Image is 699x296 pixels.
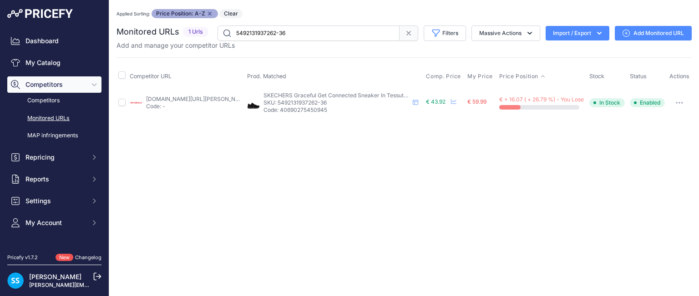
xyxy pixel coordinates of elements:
button: Comp. Price [426,73,463,80]
a: Monitored URLs [7,110,101,126]
button: Import / Export [546,26,609,40]
a: [PERSON_NAME][EMAIL_ADDRESS][DOMAIN_NAME] [29,281,169,288]
span: Comp. Price [426,73,461,80]
a: Add Monitored URL [615,26,692,40]
span: € + 16.07 ( + 26.79 %) - You Lose [499,96,584,103]
span: Repricing [25,153,85,162]
button: Repricing [7,149,101,166]
button: Competitors [7,76,101,93]
span: Stock [589,73,604,80]
span: € 43.92 [426,98,446,105]
button: Price Position [499,73,546,80]
span: Status [630,73,647,80]
button: Massive Actions [471,25,540,41]
a: Competitors [7,93,101,109]
span: Actions [669,73,689,80]
span: € 59.99 [467,98,486,105]
span: Enabled [630,98,665,107]
span: My Price [467,73,493,80]
button: Filters [424,25,466,41]
button: My Price [467,73,495,80]
span: New [56,254,73,261]
p: Code: 40690275450945 [263,106,409,114]
span: Competitors [25,80,85,89]
a: Dashboard [7,33,101,49]
span: SKECHERS Graceful Get Connected Sneaker In Tessuto Nero - [PERSON_NAME] [263,92,471,99]
button: Settings [7,193,101,209]
span: Prod. Matched [247,73,286,80]
span: 1 Urls [183,27,208,37]
span: Price Position [499,73,538,80]
p: Add and manage your competitor URLs [116,41,235,50]
span: Price Position: A-Z [152,9,218,18]
p: Code: - [146,103,241,110]
span: In Stock [589,98,625,107]
input: Search [218,25,400,41]
span: My Account [25,218,85,227]
a: Changelog [75,254,101,261]
button: Reports [7,171,101,187]
div: Pricefy v1.7.2 [7,254,38,261]
a: My Catalog [7,55,101,71]
a: [PERSON_NAME] [29,273,81,281]
span: Reports [25,175,85,184]
p: SKU: 5492131937262-36 [263,99,409,106]
h2: Monitored URLs [116,25,179,38]
a: MAP infringements [7,128,101,144]
span: Settings [25,196,85,206]
img: Pricefy Logo [7,9,73,18]
button: Clear [219,9,243,18]
button: My Account [7,215,101,231]
a: [DOMAIN_NAME][URL][PERSON_NAME] [146,95,249,102]
span: Competitor URL [130,73,172,80]
small: Applied Sorting: [116,11,150,16]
